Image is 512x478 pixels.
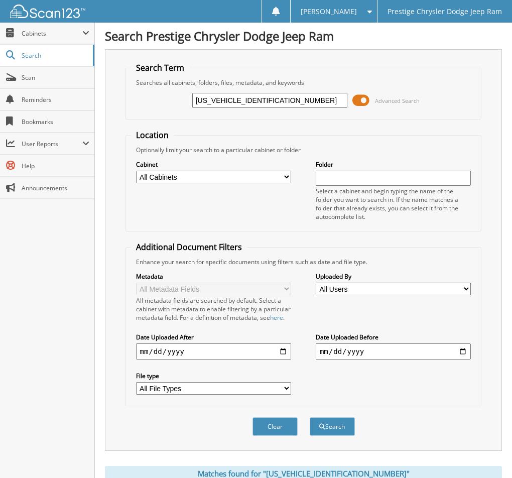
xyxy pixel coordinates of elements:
legend: Location [131,130,174,141]
a: here [270,313,283,322]
label: Folder [316,160,471,169]
img: scan123-logo-white.svg [10,5,85,18]
div: Select a cabinet and begin typing the name of the folder you want to search in. If the name match... [316,187,471,221]
legend: Additional Document Filters [131,242,247,253]
input: end [316,343,471,360]
label: Date Uploaded Before [316,333,471,341]
input: start [136,343,292,360]
button: Clear [252,417,298,436]
label: Date Uploaded After [136,333,292,341]
label: File type [136,372,292,380]
button: Search [310,417,355,436]
span: Help [22,162,89,170]
label: Uploaded By [316,272,471,281]
span: User Reports [22,140,82,148]
span: Bookmarks [22,117,89,126]
span: Scan [22,73,89,82]
span: Advanced Search [375,97,420,104]
span: Announcements [22,184,89,192]
legend: Search Term [131,62,189,73]
span: Search [22,51,88,60]
div: All metadata fields are searched by default. Select a cabinet with metadata to enable filtering b... [136,296,292,322]
div: Searches all cabinets, folders, files, metadata, and keywords [131,78,476,87]
span: [PERSON_NAME] [301,9,357,15]
div: Enhance your search for specific documents using filters such as date and file type. [131,258,476,266]
span: Reminders [22,95,89,104]
span: Prestige Chrysler Dodge Jeep Ram [388,9,502,15]
div: Optionally limit your search to a particular cabinet or folder [131,146,476,154]
label: Metadata [136,272,292,281]
h1: Search Prestige Chrysler Dodge Jeep Ram [105,28,502,44]
label: Cabinet [136,160,292,169]
span: Cabinets [22,29,82,38]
